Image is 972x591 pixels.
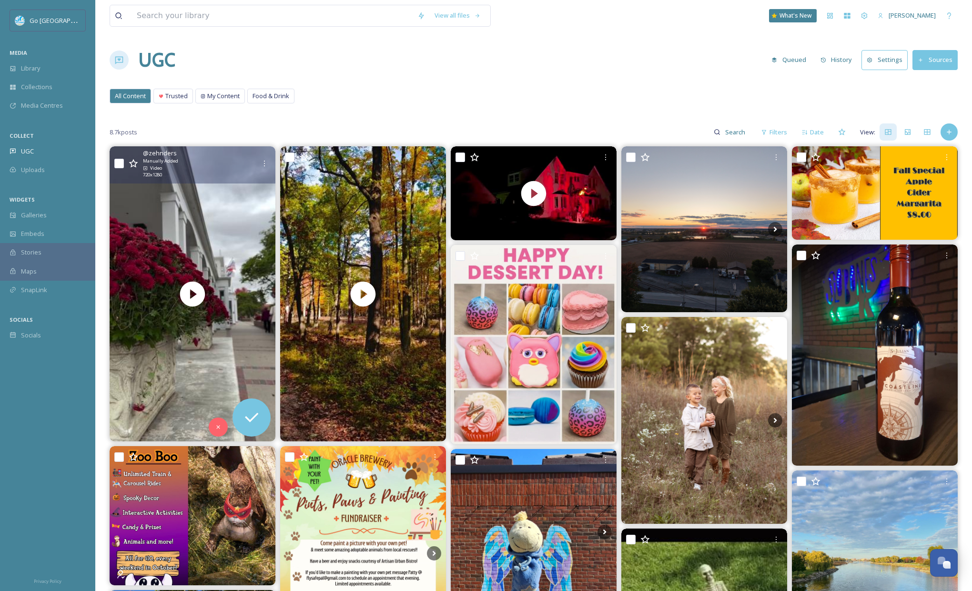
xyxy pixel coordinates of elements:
span: WIDGETS [10,196,35,203]
video: Fall is more than a season — it’s a reason to gather. At Zehnder’s, hearty meals are shared with ... [110,146,275,441]
span: Food & Drink [253,92,289,101]
span: 8.7k posts [110,128,137,137]
span: [PERSON_NAME] [889,11,936,20]
span: Video [150,165,162,172]
img: Well, fall has been in full swing and I’m waaay behind on getting things off of my hard drive and... [621,317,787,524]
span: Media Centres [21,101,63,110]
a: History [816,51,862,69]
span: All Content [115,92,146,101]
img: We are happy to announce we are now serving St Julian's Red Coastline! Coastline is a lightly oak... [792,245,958,466]
a: Privacy Policy [34,575,61,586]
span: My Content [207,92,240,101]
span: Privacy Policy [34,578,61,584]
button: Open Chat [930,549,958,577]
input: Search your library [132,5,413,26]
span: MEDIA [10,49,27,56]
img: thumbnail [110,146,275,441]
span: UGC [21,147,34,156]
span: Filters [769,128,787,137]
span: 720 x 1280 [143,172,162,178]
button: Settings [861,50,908,70]
img: thumbnail [280,146,446,441]
span: Trusted [165,92,188,101]
span: Stories [21,248,41,257]
button: Queued [767,51,811,69]
a: What's New [769,9,817,22]
span: @ zehnders [143,149,177,158]
span: SnapLink [21,285,47,295]
img: GoGreatLogo_MISkies_RegionalTrails%20%281%29.png [15,16,25,25]
span: SOCIALS [10,316,33,323]
span: COLLECT [10,132,34,139]
a: Settings [861,50,912,70]
span: Collections [21,82,52,92]
img: New Drone having a blast with it no edit no filters just a badass little drone #dji #djimini5pro ... [621,146,787,312]
span: View: [860,128,875,137]
span: Maps [21,267,37,276]
a: [PERSON_NAME] [873,6,941,25]
span: Uploads [21,165,45,174]
img: 🎃 Hello ghouls and goblins! It's Evie here, or in this case Super Otter! I grabbed one of the zoo... [110,446,275,585]
a: View all files [430,6,486,25]
span: Socials [21,331,41,340]
span: Library [21,64,40,73]
span: Manually Added [143,158,178,164]
span: Go [GEOGRAPHIC_DATA] [30,16,100,25]
button: History [816,51,857,69]
a: UGC [138,46,175,74]
span: Date [810,128,824,137]
button: Sources [912,50,958,70]
input: Search [720,122,751,142]
span: Embeds [21,229,44,238]
img: If loving dessert is wrong… we don’t wanna be right 😋 Happy National Dessert Day from your SugarH... [451,245,617,444]
img: 🍎🍂 FALL DRINK SPECIAL! 🍂🍎 ✨🍸 Apple Cider Margarita 🍸✨ A seasonal twist on a classic - house tequi... [792,146,958,240]
a: Queued [767,51,816,69]
span: Galleries [21,211,47,220]
video: Showcasing spooky homes in the Halloween season! One location at a time. #hauntedsaginaw #stevesh... [451,146,617,240]
video: Tobico Marsh colors are starting to pop!! [280,146,446,441]
img: thumbnail [451,146,617,240]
